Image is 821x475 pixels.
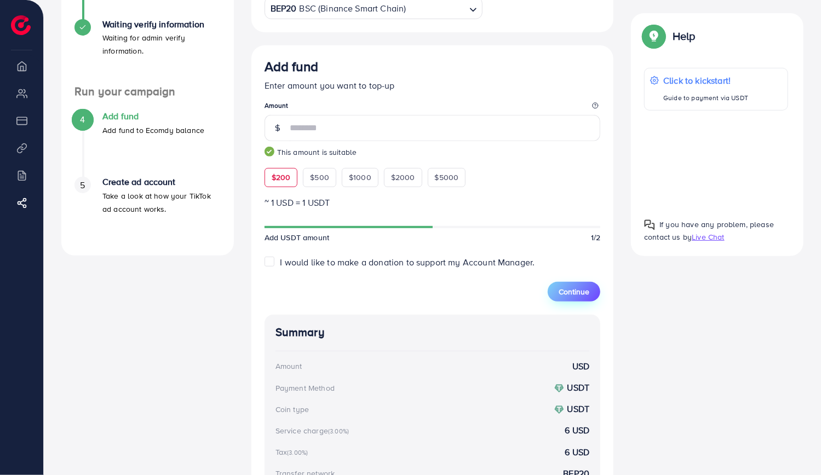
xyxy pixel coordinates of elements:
[328,427,349,436] small: (3.00%)
[559,286,589,297] span: Continue
[265,59,318,74] h3: Add fund
[774,426,813,467] iframe: Chat
[275,326,590,339] h4: Summary
[567,381,590,393] strong: USDT
[265,101,601,114] legend: Amount
[644,219,655,230] img: Popup guide
[435,172,459,183] span: $5000
[80,113,85,126] span: 4
[80,179,85,192] span: 5
[275,361,302,372] div: Amount
[61,111,234,177] li: Add fund
[265,232,329,243] span: Add USDT amount
[287,448,308,457] small: (3.00%)
[644,26,664,46] img: Popup guide
[548,282,600,302] button: Continue
[271,1,297,16] strong: BEP20
[565,446,589,459] strong: 6 USD
[300,1,406,16] span: BSC (Binance Smart Chain)
[554,384,564,393] img: coin
[591,232,600,243] span: 1/2
[272,172,291,183] span: $200
[349,172,371,183] span: $1000
[310,172,329,183] span: $500
[265,147,274,157] img: guide
[61,177,234,242] li: Create ad account
[391,172,415,183] span: $2000
[275,425,352,436] div: Service charge
[102,124,204,137] p: Add fund to Ecomdy balance
[275,383,335,393] div: Payment Method
[572,360,589,373] strong: USD
[275,404,309,415] div: Coin type
[61,19,234,85] li: Waiting verify information
[565,424,589,437] strong: 6 USD
[102,111,204,121] h4: Add fund
[663,91,748,105] p: Guide to payment via USDT
[102,31,221,57] p: Waiting for admin verify information.
[265,196,601,209] p: ~ 1 USD = 1 USDT
[567,403,590,415] strong: USDT
[280,256,535,268] span: I would like to make a donation to support my Account Manager.
[265,79,601,92] p: Enter amount you want to top-up
[102,19,221,30] h4: Waiting verify information
[644,219,774,242] span: If you have any problem, please contact us by
[265,147,601,158] small: This amount is suitable
[692,231,724,242] span: Live Chat
[61,85,234,99] h4: Run your campaign
[102,189,221,216] p: Take a look at how your TikTok ad account works.
[554,405,564,415] img: coin
[102,177,221,187] h4: Create ad account
[673,30,696,43] p: Help
[11,15,31,35] img: logo
[275,447,312,457] div: Tax
[663,74,748,87] p: Click to kickstart!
